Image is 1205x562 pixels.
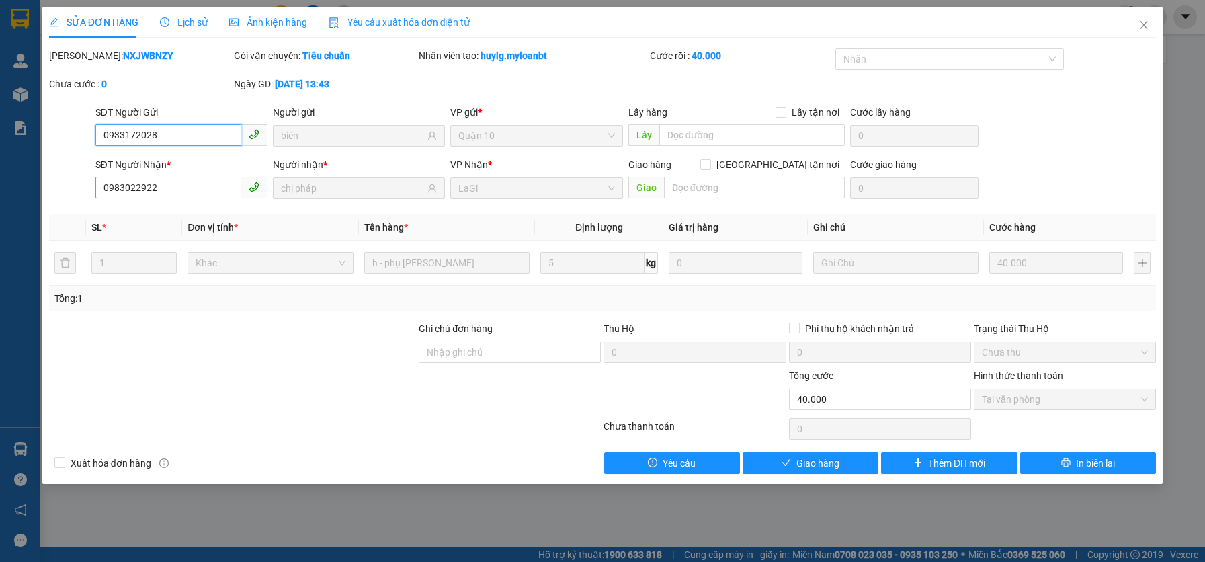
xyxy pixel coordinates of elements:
span: clock-circle [160,17,169,27]
button: plusThêm ĐH mới [881,452,1017,474]
span: In biên lai [1076,456,1115,471]
input: Cước lấy hàng [850,125,978,147]
div: Gói vận chuyển: [234,48,416,63]
div: SĐT Người Nhận [95,157,267,172]
span: Chưa thu [982,342,1148,362]
th: Ghi chú [808,214,984,241]
span: Tại văn phòng [982,389,1148,409]
span: Thu Hộ [604,323,634,334]
div: Chưa cước : [49,77,231,91]
span: Lấy hàng [628,107,667,118]
label: Hình thức thanh toán [974,370,1063,381]
span: Phí thu hộ khách nhận trả [800,321,919,336]
b: [DATE] 13:43 [275,79,329,89]
div: Người gửi [273,105,445,120]
span: C3HH9D1S [129,7,192,22]
div: Cước rồi : [650,48,832,63]
b: 0 [101,79,107,89]
span: check [782,458,791,469]
span: 21 [PERSON_NAME] P10 Q10 [5,34,123,59]
input: Tên người gửi [281,128,425,143]
button: delete [54,252,76,274]
b: NXJWBNZY [123,50,173,61]
span: Tên hàng [364,222,408,233]
span: exclamation-circle [648,458,657,469]
input: VD: Bàn, Ghế [364,252,530,274]
img: icon [329,17,339,28]
span: Yêu cầu xuất hóa đơn điện tử [329,17,470,28]
span: Giao [628,177,664,198]
div: Chưa thanh toán [602,419,787,442]
span: VP Nhận [450,159,488,170]
span: 0908883887 [5,61,66,74]
button: exclamation-circleYêu cầu [604,452,740,474]
div: Trạng thái Thu Hộ [974,321,1156,336]
input: 0 [669,252,802,274]
span: SL [91,222,102,233]
span: Ảnh kiện hàng [229,17,307,28]
b: Tiêu chuẩn [302,50,350,61]
button: Close [1125,7,1163,44]
span: Lấy tận nơi [786,105,845,120]
input: Ghi chú đơn hàng [419,342,601,363]
div: Tổng: 1 [54,291,466,306]
span: Giao hàng [628,159,671,170]
label: Ghi chú đơn hàng [419,323,493,334]
span: LaGi [148,85,173,100]
span: Giá trị hàng [669,222,718,233]
span: Đơn vị tính [188,222,238,233]
span: LaGi [458,178,614,198]
div: Người nhận [273,157,445,172]
div: SĐT Người Gửi [95,105,267,120]
input: Ghi Chú [813,252,979,274]
span: Lấy [628,124,659,146]
button: checkGiao hàng [743,452,878,474]
label: Cước lấy hàng [850,107,911,118]
span: edit [49,17,58,27]
span: SỬA ĐƠN HÀNG [49,17,138,28]
strong: Phiếu gửi hàng [5,85,90,100]
span: phone [249,182,259,192]
span: Tổng cước [789,370,833,381]
span: phone [249,129,259,140]
span: user [427,184,437,193]
div: VP gửi [450,105,622,120]
span: user [427,131,437,140]
div: Ngày GD: [234,77,416,91]
span: close [1138,19,1149,30]
span: Cước hàng [989,222,1036,233]
span: Yêu cầu [663,456,696,471]
input: Dọc đường [664,177,845,198]
input: Dọc đường [659,124,845,146]
span: plus [913,458,923,469]
span: Khác [196,253,345,273]
strong: Nhà xe Mỹ Loan [5,7,121,26]
input: 0 [989,252,1123,274]
span: Giao hàng [796,456,839,471]
span: Xuất hóa đơn hàng [65,456,157,471]
input: Cước giao hàng [850,177,978,199]
span: printer [1061,458,1071,469]
b: huylg.myloanbt [481,50,547,61]
button: printerIn biên lai [1020,452,1156,474]
span: Lịch sử [160,17,208,28]
span: [GEOGRAPHIC_DATA] tận nơi [711,157,845,172]
span: kg [645,252,658,274]
span: info-circle [159,458,169,468]
span: Quận 10 [458,126,614,146]
span: Thêm ĐH mới [928,456,985,471]
b: 40.000 [692,50,721,61]
span: Định lượng [575,222,623,233]
label: Cước giao hàng [850,159,917,170]
input: Tên người nhận [281,181,425,196]
div: Nhân viên tạo: [419,48,647,63]
div: [PERSON_NAME]: [49,48,231,63]
button: plus [1134,252,1151,274]
span: picture [229,17,239,27]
